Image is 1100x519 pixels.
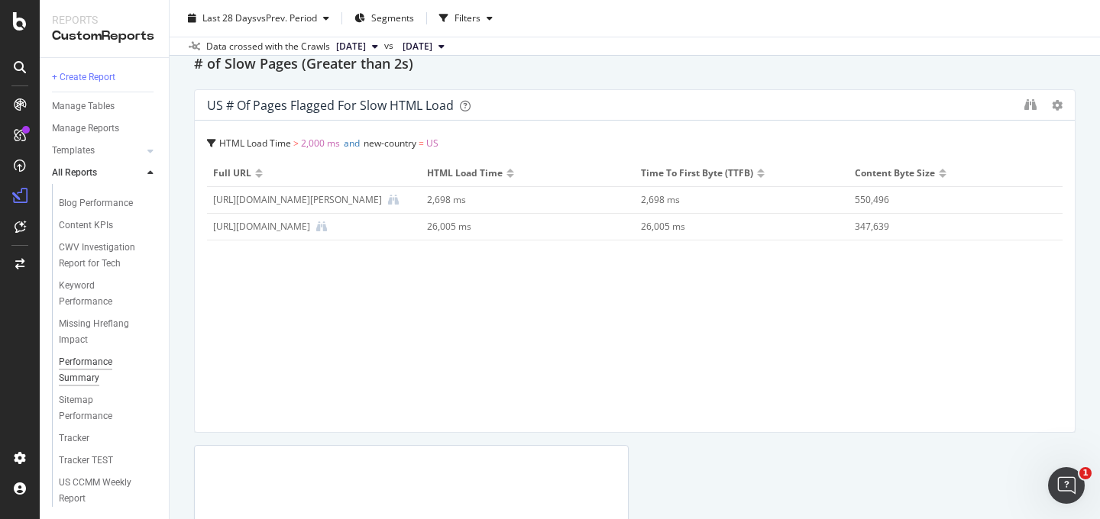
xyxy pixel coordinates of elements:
span: Segments [371,11,414,24]
div: CustomReports [52,27,157,45]
div: 550,496 [855,193,1037,207]
span: Time To First Byte (TTFB) [641,166,753,180]
span: HTML Load Time [219,137,291,150]
div: Blog Performance [59,195,133,211]
span: 2025 Aug. 3rd [403,40,432,53]
button: [DATE] [396,37,451,56]
div: Manage Tables [52,98,115,114]
span: and [344,137,360,150]
span: 2025 Aug. 31st [336,40,366,53]
span: new-country [364,137,416,150]
div: Filters [455,11,480,24]
button: Segments [348,6,420,31]
div: US # of Pages Flagged for Slow HTML Load [207,98,454,113]
div: Data crossed with the Crawls [206,40,330,53]
a: Tracker [59,430,158,446]
div: Sitemap Performance [59,392,144,424]
a: + Create Report [52,69,158,85]
div: US CCMM Weekly Report [59,475,145,507]
div: Tracker [59,430,89,446]
div: Performance Summary [59,354,144,386]
div: # of Slow Pages (Greater than 2s) [194,53,1076,77]
div: 26,005 ms [641,220,823,234]
span: 1 [1079,467,1092,479]
span: Last 28 Days [202,11,257,24]
a: Keyword Performance [59,278,158,310]
div: https://www.castlery.com/us/products/harper-side-table [213,193,382,207]
a: All Reports [52,165,143,181]
div: 2,698 ms [427,193,609,207]
a: Blog Performance [59,195,158,211]
div: Templates [52,143,95,159]
span: Content Byte Size [855,166,935,180]
button: Last 28 DaysvsPrev. Period [182,6,335,31]
span: 2,000 ms [301,137,340,150]
div: 2,698 ms [641,193,823,207]
a: Manage Reports [52,121,158,137]
a: Sitemap Performance [59,392,158,424]
div: Manage Reports [52,121,119,137]
div: Missing Hreflang Impact [59,316,145,348]
div: US # of Pages Flagged for Slow HTML LoadHTML Load Time > 2,000 msandnew-country = USFull URLHTML ... [194,89,1076,433]
a: Templates [52,143,143,159]
div: 26,005 ms [427,220,609,234]
div: + Create Report [52,69,115,85]
div: Keyword Performance [59,278,144,310]
a: Missing Hreflang Impact [59,316,158,348]
div: 347,639 [855,220,1037,234]
a: US CCMM Weekly Report [59,475,158,507]
div: https://www.castlery.com/us/blog/choosing-furniture-sets-for-bedroom [213,220,310,234]
span: = [419,137,424,150]
button: Filters [433,6,499,31]
span: HTML Load Time [427,166,503,180]
h2: # of Slow Pages (Greater than 2s) [194,53,413,77]
div: CWV Investigation Report for Tech [59,240,148,272]
span: US [426,137,438,150]
span: vs Prev. Period [257,11,317,24]
a: Tracker TEST [59,453,158,469]
div: Tracker TEST [59,453,113,469]
a: Manage Tables [52,98,158,114]
div: Reports [52,12,157,27]
div: Content KPIs [59,218,113,234]
a: Content KPIs [59,218,158,234]
a: Performance Summary [59,354,158,386]
span: > [293,137,299,150]
iframe: Intercom live chat [1048,467,1085,504]
span: Full URL [213,166,251,180]
div: All Reports [52,165,97,181]
span: vs [384,39,396,53]
div: binoculars [1024,98,1037,111]
button: [DATE] [330,37,384,56]
a: CWV Investigation Report for Tech [59,240,158,272]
